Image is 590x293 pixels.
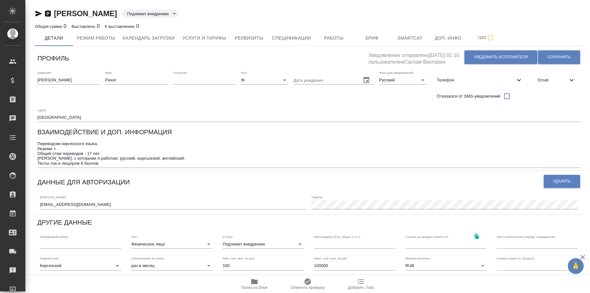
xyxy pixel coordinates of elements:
[544,175,580,188] button: Удалить
[72,22,100,30] div: 0
[437,93,500,99] span: Отказался от SMS-уведомлений
[241,76,288,85] div: Ж
[314,235,361,238] label: Мессенджер (ICQ, Skype и т.п.):
[437,77,515,83] span: Телефон
[105,71,112,74] label: Имя:
[432,73,528,87] div: Телефон
[77,34,115,42] span: Режим работы
[40,196,67,199] label: [PERSON_NAME]:
[538,77,568,83] span: Email
[547,54,571,60] span: Сохранить
[223,235,233,238] label: Статус:
[379,71,414,74] label: Язык для уведомлений:
[35,24,63,29] p: Общая сумма
[40,257,59,260] label: Родной язык:
[39,34,69,42] span: Детали
[241,285,267,290] span: Папка на Drive
[497,257,535,260] label: Схема скидок по Традосу:
[291,285,324,290] span: Отметить проверку
[474,54,528,60] span: Уведомить исполнителя
[131,235,137,238] label: Тип:
[405,257,431,260] label: Валюта выплаты:
[125,11,171,16] button: Подлежит внедрению
[369,49,464,66] h5: Уведомление отправлено [DATE] 01:10 пользователем Саглам Виктория
[37,127,172,137] h6: Взаимодействие и доп. информация
[122,10,178,18] div: Подлежит внедрению
[334,275,388,293] button: Добавить Todo
[37,108,47,111] label: Адрес:
[471,34,501,42] span: Чат
[281,275,334,293] button: Отметить проверку
[470,230,483,243] button: Скопировать ссылку
[223,257,255,260] label: Мин. сум. вып. за раз:
[223,240,304,249] div: Подлежит внедрению
[44,10,52,17] button: Скопировать ссылку
[568,258,584,274] button: 🙏
[405,261,487,270] div: RUB
[35,10,43,17] button: Скопировать ссылку для ЯМессенджера
[357,34,387,42] span: Бриф
[314,257,348,260] label: Макс. сум. вып. за раз:
[228,275,281,293] button: Папка на Drive
[379,76,427,85] div: Русский
[464,50,537,64] button: Уведомить исполнителя
[570,259,581,273] span: 🙏
[182,34,226,42] span: Услуги и тарифы
[433,34,463,42] span: Доп. инфо
[131,261,213,270] div: раз в месяц
[37,217,92,227] h6: Другие данные
[319,34,349,42] span: Работы
[311,196,323,199] label: Пароль:
[54,9,117,18] a: [PERSON_NAME]
[123,34,175,42] span: Календарь загрузки
[72,24,97,29] p: Выставлено
[37,141,580,166] textarea: Переводчик киргизского языка. Резюме + Общий стаж переводов - 17 лет. [PERSON_NAME], с которыми я...
[497,235,556,238] label: Место жительства (город), гражданство:
[40,261,121,270] div: Киргизский
[405,235,449,238] label: Ссылка на аккаунт SmartCAT:
[348,285,374,290] span: Добавить Todo
[131,240,213,249] div: Физическое лицо
[173,71,188,74] label: Отчество:
[272,34,311,42] span: Спецификации
[37,177,130,187] h6: Данные для авторизации
[40,235,69,238] label: Порядковый номер:
[105,24,136,29] p: К выставлению
[487,34,494,42] svg: Подписаться
[35,22,67,30] div: 0
[131,257,165,260] label: Ограничение по сроку:
[538,50,580,64] button: Сохранить
[37,71,52,74] label: Фамилия:
[241,71,247,74] label: Пол:
[395,34,425,42] span: Smartcat
[533,73,580,87] div: Email
[234,34,264,42] span: Реквизиты
[553,179,571,184] span: Удалить
[105,22,139,30] div: 0
[37,53,69,63] h6: Профиль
